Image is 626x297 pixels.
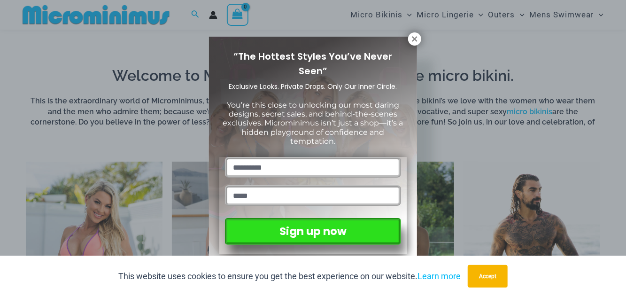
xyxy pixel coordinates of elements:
[234,50,393,78] span: “The Hottest Styles You’ve Never Seen”
[223,101,403,146] span: You’re this close to unlocking our most daring designs, secret sales, and behind-the-scenes exclu...
[225,218,401,245] button: Sign up now
[118,269,461,283] p: This website uses cookies to ensure you get the best experience on our website.
[229,82,397,91] span: Exclusive Looks. Private Drops. Only Our Inner Circle.
[468,265,508,288] button: Accept
[408,32,421,46] button: Close
[417,271,461,281] a: Learn more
